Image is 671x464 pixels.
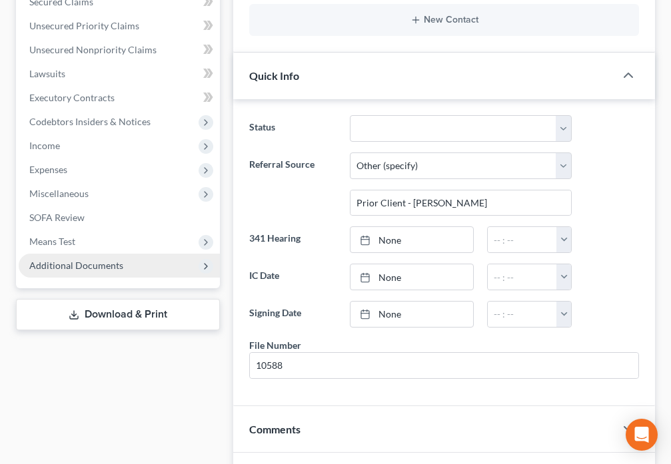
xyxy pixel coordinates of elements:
span: Quick Info [249,69,299,82]
span: Unsecured Nonpriority Claims [29,44,157,55]
label: 341 Hearing [243,226,343,253]
input: Other Referral Source [350,190,571,216]
div: File Number [249,338,301,352]
a: Executory Contracts [19,86,220,110]
a: None [350,264,473,290]
button: New Contact [260,15,628,25]
span: Comments [249,423,301,435]
span: Expenses [29,164,67,175]
label: IC Date [243,264,343,290]
span: Lawsuits [29,68,65,79]
span: Income [29,140,60,151]
label: Referral Source [243,152,343,216]
span: Unsecured Priority Claims [29,20,139,31]
span: SOFA Review [29,212,85,223]
input: -- : -- [488,227,557,252]
input: -- [250,353,638,378]
input: -- : -- [488,264,557,290]
a: Unsecured Nonpriority Claims [19,38,220,62]
a: SOFA Review [19,206,220,230]
a: Unsecured Priority Claims [19,14,220,38]
a: Download & Print [16,299,220,330]
div: Open Intercom Messenger [626,419,658,451]
a: None [350,302,473,327]
span: Codebtors Insiders & Notices [29,116,151,127]
span: Executory Contracts [29,92,115,103]
label: Status [243,115,343,142]
a: None [350,227,473,252]
input: -- : -- [488,302,557,327]
a: Lawsuits [19,62,220,86]
span: Miscellaneous [29,188,89,199]
span: Additional Documents [29,260,123,271]
span: Means Test [29,236,75,247]
label: Signing Date [243,301,343,328]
